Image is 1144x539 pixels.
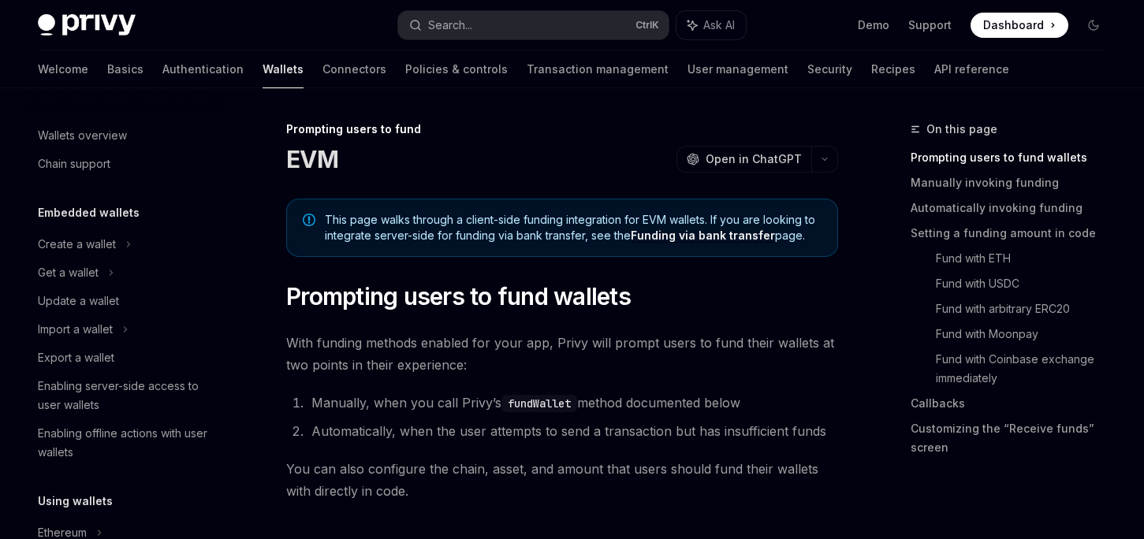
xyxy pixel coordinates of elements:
[926,120,997,139] span: On this page
[936,296,1119,322] a: Fund with arbitrary ERC20
[38,235,116,254] div: Create a wallet
[527,50,669,88] a: Transaction management
[286,458,838,502] span: You can also configure the chain, asset, and amount that users should fund their wallets with dir...
[38,154,110,173] div: Chain support
[631,229,775,243] a: Funding via bank transfer
[635,19,659,32] span: Ctrl K
[286,332,838,376] span: With funding methods enabled for your app, Privy will prompt users to fund their wallets at two p...
[983,17,1044,33] span: Dashboard
[936,271,1119,296] a: Fund with USDC
[936,246,1119,271] a: Fund with ETH
[322,50,386,88] a: Connectors
[676,11,746,39] button: Ask AI
[807,50,852,88] a: Security
[38,263,99,282] div: Get a wallet
[25,150,227,178] a: Chain support
[25,372,227,419] a: Enabling server-side access to user wallets
[911,416,1119,460] a: Customizing the “Receive funds” screen
[38,320,113,339] div: Import a wallet
[38,203,140,222] h5: Embedded wallets
[936,347,1119,391] a: Fund with Coinbase exchange immediately
[25,419,227,467] a: Enabling offline actions with user wallets
[911,145,1119,170] a: Prompting users to fund wallets
[38,377,218,414] div: Enabling server-side access to user wallets
[911,391,1119,416] a: Callbacks
[908,17,952,33] a: Support
[706,151,802,167] span: Open in ChatGPT
[911,221,1119,246] a: Setting a funding amount in code
[25,121,227,150] a: Wallets overview
[676,146,811,173] button: Open in ChatGPT
[934,50,1009,88] a: API reference
[162,50,244,88] a: Authentication
[286,121,838,137] div: Prompting users to fund
[398,11,669,39] button: Search...CtrlK
[911,170,1119,195] a: Manually invoking funding
[858,17,889,33] a: Demo
[38,292,119,310] div: Update a wallet
[38,492,113,511] h5: Using wallets
[871,50,915,88] a: Recipes
[1081,13,1106,38] button: Toggle dark mode
[25,344,227,372] a: Export a wallet
[501,395,577,412] code: fundWallet
[428,16,472,35] div: Search...
[325,212,822,243] span: This page walks through a client-side funding integration for EVM wallets. If you are looking to ...
[25,287,227,315] a: Update a wallet
[38,424,218,462] div: Enabling offline actions with user wallets
[971,13,1068,38] a: Dashboard
[303,214,315,226] svg: Note
[307,392,838,414] li: Manually, when you call Privy’s method documented below
[286,145,338,173] h1: EVM
[107,50,143,88] a: Basics
[911,195,1119,221] a: Automatically invoking funding
[38,50,88,88] a: Welcome
[263,50,304,88] a: Wallets
[38,348,114,367] div: Export a wallet
[307,420,838,442] li: Automatically, when the user attempts to send a transaction but has insufficient funds
[688,50,788,88] a: User management
[703,17,735,33] span: Ask AI
[38,14,136,36] img: dark logo
[405,50,508,88] a: Policies & controls
[38,126,127,145] div: Wallets overview
[936,322,1119,347] a: Fund with Moonpay
[286,282,631,310] span: Prompting users to fund wallets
